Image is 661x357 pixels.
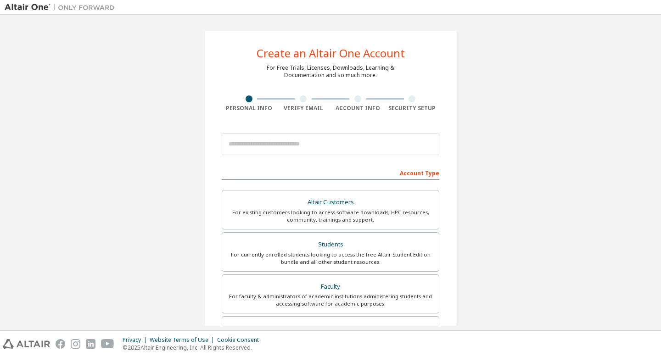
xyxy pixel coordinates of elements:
div: Create an Altair One Account [257,48,405,59]
div: Faculty [228,280,433,293]
p: © 2025 Altair Engineering, Inc. All Rights Reserved. [123,344,264,351]
div: Students [228,238,433,251]
div: For currently enrolled students looking to access the free Altair Student Edition bundle and all ... [228,251,433,266]
img: youtube.svg [101,339,114,349]
div: Verify Email [276,105,331,112]
div: For Free Trials, Licenses, Downloads, Learning & Documentation and so much more. [267,64,394,79]
img: altair_logo.svg [3,339,50,349]
div: Account Type [222,165,439,180]
img: Altair One [5,3,119,12]
img: instagram.svg [71,339,80,349]
div: Security Setup [385,105,440,112]
div: Privacy [123,336,150,344]
div: Personal Info [222,105,276,112]
div: Altair Customers [228,196,433,209]
div: For existing customers looking to access software downloads, HPC resources, community, trainings ... [228,209,433,223]
div: Cookie Consent [217,336,264,344]
div: Everyone else [228,322,433,335]
div: For faculty & administrators of academic institutions administering students and accessing softwa... [228,293,433,307]
div: Account Info [330,105,385,112]
img: facebook.svg [56,339,65,349]
img: linkedin.svg [86,339,95,349]
div: Website Terms of Use [150,336,217,344]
